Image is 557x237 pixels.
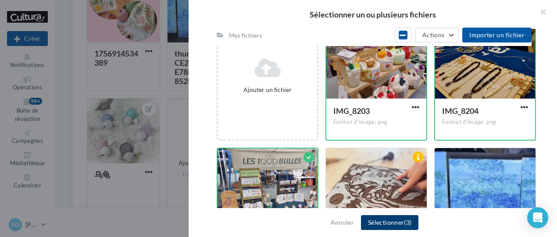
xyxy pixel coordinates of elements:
[462,28,532,42] button: Importer un fichier
[469,31,525,39] span: Importer un fichier
[422,31,444,39] span: Actions
[442,106,478,116] span: IMG_8204
[327,217,357,228] button: Annuler
[527,207,548,228] div: Open Intercom Messenger
[333,118,419,126] div: Format d'image: png
[361,215,418,230] button: Sélectionner(3)
[229,31,262,40] div: Mes fichiers
[333,106,370,116] span: IMG_8203
[442,118,528,126] div: Format d'image: png
[203,11,543,18] h2: Sélectionner un ou plusieurs fichiers
[221,85,314,94] div: Ajouter un fichier
[404,219,411,226] span: (3)
[415,28,459,42] button: Actions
